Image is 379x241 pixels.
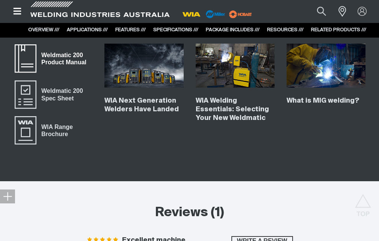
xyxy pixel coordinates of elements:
[309,3,334,20] button: Search products
[14,115,92,146] a: WIA Range Brochure
[115,27,146,32] a: FEATURES ///
[3,192,12,201] img: hide socials
[311,27,366,32] a: RELATED PRODUCTS ///
[36,86,92,103] span: Weldmatic 200 Spec Sheet
[227,11,254,17] a: miller
[153,27,198,32] a: SPECIFICATIONS ///
[14,79,92,109] a: Weldmatic 200 Spec Sheet
[267,27,304,32] a: RESOURCES ///
[28,27,59,32] a: OVERVIEW ///
[299,3,334,20] input: Product name or item number...
[196,97,269,121] a: WIA Welding Essentials: Selecting Your New Weldmatic
[206,27,260,32] a: PACKAGE INCLUDES ///
[227,9,254,20] img: miller
[14,44,92,74] a: Weldmatic 200 Product Manual
[355,194,371,211] button: Scroll to top
[36,50,92,67] span: Weldmatic 200 Product Manual
[196,44,275,88] img: WIA Welding Essentials: Selecting Your New Weldmatic
[36,122,92,139] span: WIA Range Brochure
[67,27,108,32] a: APPLICATIONS ///
[86,205,293,221] h2: Reviews (1)
[104,44,183,88] img: WIA Next Generation Welders Have Landed
[287,44,365,88] img: What is MIG welding?
[287,97,359,104] a: What is MIG welding?
[104,97,179,113] a: WIA Next Generation Welders Have Landed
